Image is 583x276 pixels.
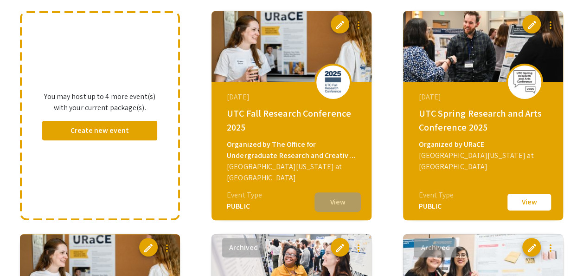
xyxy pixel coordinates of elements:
div: [GEOGRAPHIC_DATA][US_STATE] at [GEOGRAPHIC_DATA] [418,150,550,172]
img: utc-spring-research-and-arts-conference-2025_eventCoverPhoto_92cf00__thumb.jpg [403,11,563,82]
span: edit [143,243,154,254]
button: edit [522,15,541,33]
img: utc-spring-research-and-arts-conference-2025_eventLogo_d38e7e_.png [511,70,538,93]
button: Create new event [42,121,158,140]
span: edit [526,243,537,254]
button: Archived [414,238,456,257]
button: edit [522,238,541,256]
button: Archived [222,238,265,257]
div: Event Type [227,190,262,201]
div: Organized by URaCE [418,139,550,150]
span: edit [334,243,346,254]
div: [DATE] [418,92,550,103]
button: View [314,192,361,212]
button: edit [139,238,158,256]
div: Organized by The Office for Undergraduate Research and Creative Endeavor (URaCE) [227,139,359,161]
img: utc-fall-research-conference-2025_eventCoverPhoto_a5c7b2__thumb.jpg [211,11,372,82]
button: edit [331,15,349,33]
mat-icon: more_vert [353,20,364,31]
mat-icon: more_vert [545,20,556,31]
div: UTC Spring Research and Arts Conference 2025 [418,106,550,134]
mat-icon: more_vert [161,243,173,254]
div: [DATE] [227,92,359,103]
div: PUBLIC [227,201,262,212]
div: [GEOGRAPHIC_DATA][US_STATE] at [GEOGRAPHIC_DATA] [227,161,359,184]
div: Event Type [418,190,454,201]
div: UTC Fall Research Conference 2025 [227,106,359,134]
div: PUBLIC [418,201,454,212]
span: edit [526,20,537,31]
mat-icon: more_vert [353,243,364,254]
p: You may host up to 4 more event(s) with your current package(s). [42,91,158,113]
button: edit [331,238,349,256]
img: utc-fall-research-conference-2025_eventLogo_d5b72a_.png [319,70,347,93]
mat-icon: more_vert [545,243,556,254]
button: View [506,192,552,212]
span: edit [334,20,346,31]
iframe: Chat [7,234,39,269]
